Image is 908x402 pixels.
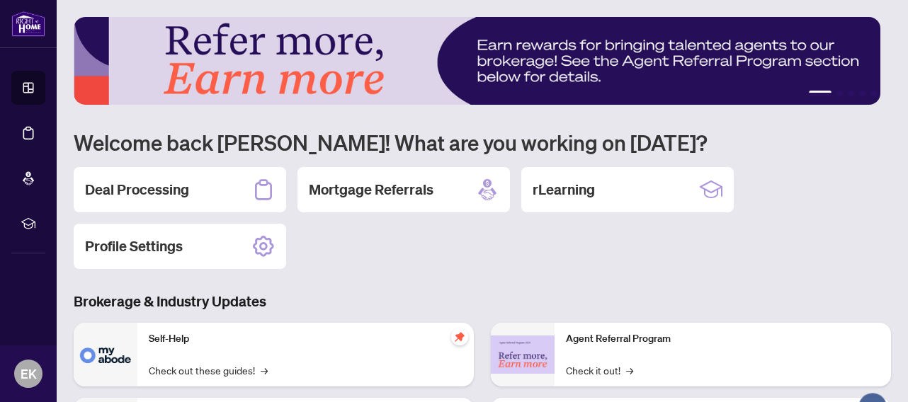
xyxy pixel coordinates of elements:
[21,364,37,384] span: EK
[149,362,268,378] a: Check out these guides!→
[566,331,880,347] p: Agent Referral Program
[533,180,595,200] h2: rLearning
[11,11,45,37] img: logo
[261,362,268,378] span: →
[85,236,183,256] h2: Profile Settings
[309,180,433,200] h2: Mortgage Referrals
[626,362,633,378] span: →
[74,129,891,156] h1: Welcome back [PERSON_NAME]! What are you working on [DATE]?
[74,323,137,386] img: Self-Help
[849,91,854,96] button: 3
[851,352,894,395] button: Open asap
[74,292,891,311] h3: Brokerage & Industry Updates
[74,17,880,105] img: Slide 0
[451,328,468,345] span: pushpin
[809,91,832,96] button: 1
[837,91,843,96] button: 2
[85,180,189,200] h2: Deal Processing
[566,362,633,378] a: Check it out!→
[149,331,462,347] p: Self-Help
[491,335,555,374] img: Agent Referral Program
[860,91,866,96] button: 4
[871,91,877,96] button: 5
